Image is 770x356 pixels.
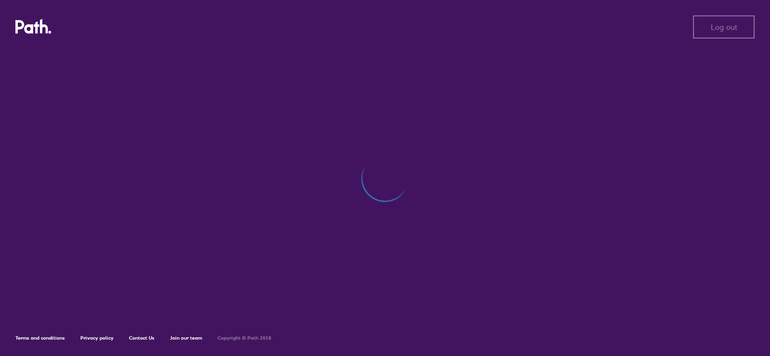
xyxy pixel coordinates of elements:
span: Log out [711,23,737,31]
a: Terms and conditions [15,335,65,341]
a: Join our team [170,335,202,341]
a: Contact Us [129,335,154,341]
button: Log out [693,15,755,39]
h6: Copyright © Path 2018 [218,335,271,341]
a: Privacy policy [80,335,114,341]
